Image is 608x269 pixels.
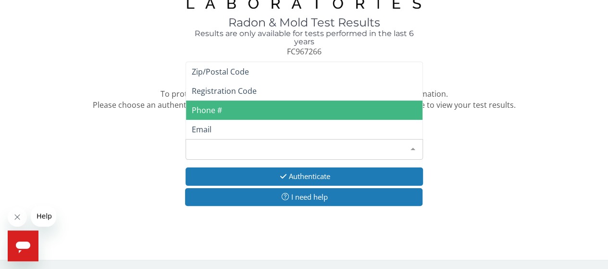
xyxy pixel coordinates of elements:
[8,207,27,227] iframe: Close message
[287,46,322,57] span: FC967266
[31,205,56,227] iframe: Message from company
[186,16,423,29] h1: Radon & Mold Test Results
[192,66,249,77] span: Zip/Postal Code
[192,124,211,135] span: Email
[8,231,38,261] iframe: Button to launch messaging window
[192,105,222,115] span: Phone #
[192,86,257,96] span: Registration Code
[185,188,422,206] button: I need help
[93,89,516,110] span: To protect your confidential test results, we need to confirm some information. Please choose an ...
[186,167,423,185] button: Authenticate
[186,29,423,46] h4: Results are only available for tests performed in the last 6 years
